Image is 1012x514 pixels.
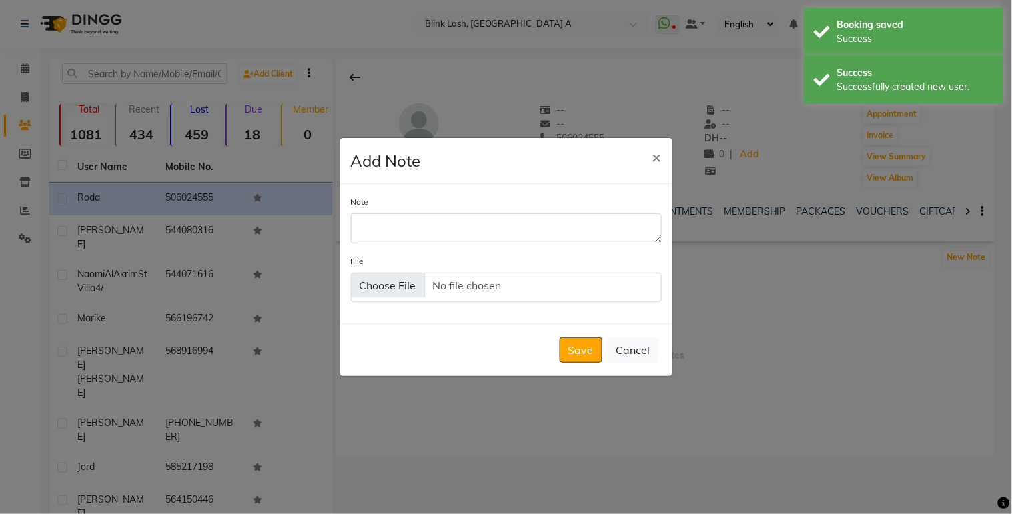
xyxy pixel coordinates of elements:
label: Note [351,196,369,208]
div: Successfully created new user. [837,80,994,94]
span: × [652,147,662,167]
button: Save [560,337,602,363]
h4: Add Note [351,149,421,173]
div: Success [837,66,994,80]
label: File [351,255,364,267]
div: Booking saved [837,18,994,32]
div: Success [837,32,994,46]
button: Close [642,138,672,175]
button: Cancel [608,337,659,363]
